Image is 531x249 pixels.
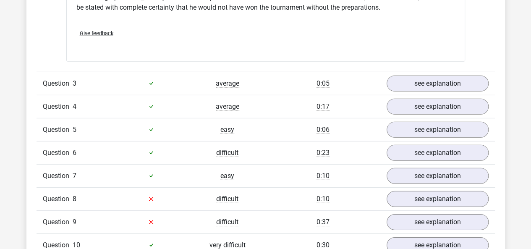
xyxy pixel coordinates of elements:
[43,171,73,181] span: Question
[73,218,76,226] span: 9
[220,172,234,180] span: easy
[73,79,76,87] span: 3
[216,149,238,157] span: difficult
[387,191,489,207] a: see explanation
[216,195,238,203] span: difficult
[216,218,238,226] span: difficult
[73,149,76,157] span: 6
[73,241,80,249] span: 10
[216,102,239,111] span: average
[317,172,330,180] span: 0:10
[43,125,73,135] span: Question
[73,172,76,180] span: 7
[317,79,330,88] span: 0:05
[387,168,489,184] a: see explanation
[73,126,76,134] span: 5
[43,102,73,112] span: Question
[387,122,489,138] a: see explanation
[387,214,489,230] a: see explanation
[73,195,76,203] span: 8
[73,102,76,110] span: 4
[387,76,489,92] a: see explanation
[387,99,489,115] a: see explanation
[317,126,330,134] span: 0:06
[317,102,330,111] span: 0:17
[317,195,330,203] span: 0:10
[317,218,330,226] span: 0:37
[317,149,330,157] span: 0:23
[216,79,239,88] span: average
[43,148,73,158] span: Question
[43,217,73,227] span: Question
[387,145,489,161] a: see explanation
[43,194,73,204] span: Question
[80,30,113,37] span: Give feedback
[220,126,234,134] span: easy
[43,79,73,89] span: Question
